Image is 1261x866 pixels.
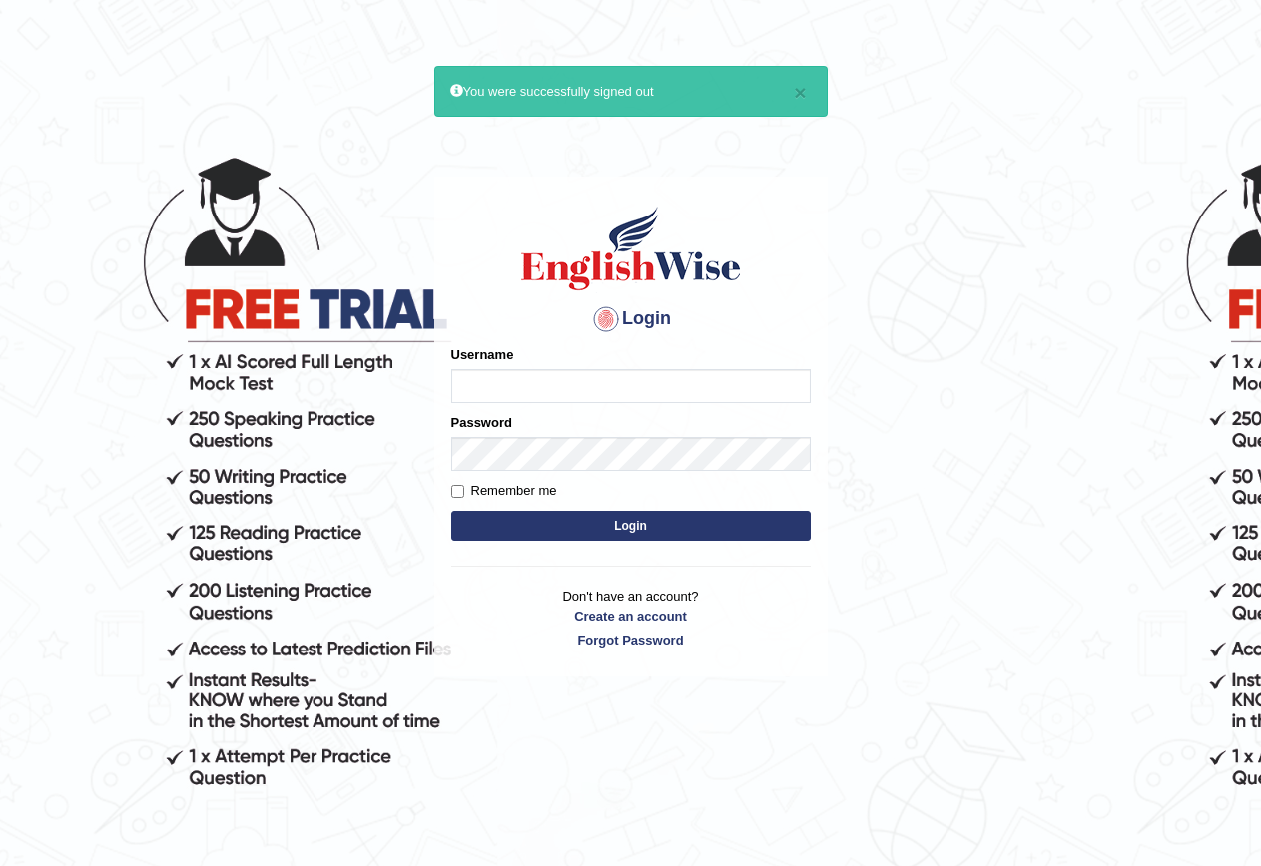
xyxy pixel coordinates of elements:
label: Remember me [451,481,557,501]
label: Username [451,345,514,364]
div: You were successfully signed out [434,66,828,117]
img: Logo of English Wise sign in for intelligent practice with AI [517,204,745,293]
a: Forgot Password [451,631,811,649]
button: × [794,82,806,103]
h4: Login [451,303,811,335]
a: Create an account [451,607,811,626]
p: Don't have an account? [451,587,811,649]
input: Remember me [451,485,464,498]
label: Password [451,413,512,432]
button: Login [451,511,811,541]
